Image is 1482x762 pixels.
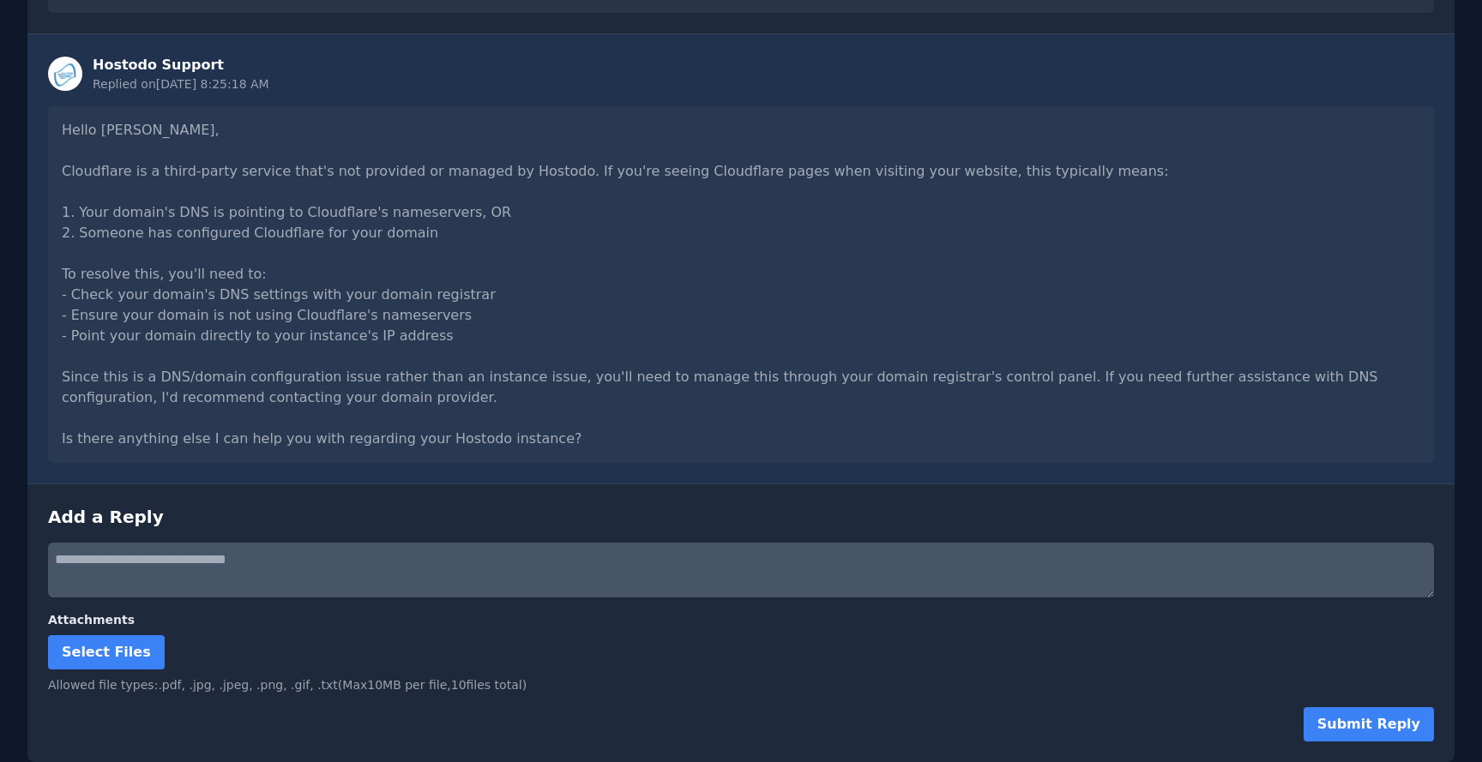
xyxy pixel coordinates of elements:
[93,75,269,93] div: Replied on [DATE] 8:25:18 AM
[1304,707,1434,741] button: Submit Reply
[62,644,151,660] span: Select Files
[48,611,1434,628] label: Attachments
[48,505,1434,529] h3: Add a Reply
[48,57,82,91] img: Staff
[93,55,269,75] div: Hostodo Support
[48,106,1434,463] div: Hello [PERSON_NAME], Cloudflare is a third-party service that's not provided or managed by Hostod...
[48,676,1434,693] div: Allowed file types: .pdf, .jpg, .jpeg, .png, .gif, .txt (Max 10 MB per file, 10 files total)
